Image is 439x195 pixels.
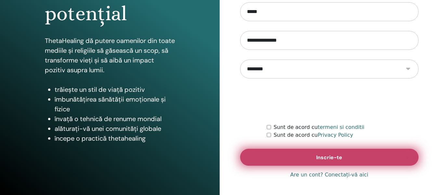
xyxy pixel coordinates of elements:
label: Sunt de acord cu [274,131,353,139]
li: îmbunătățirea sănătății emoționale și fizice [55,94,175,114]
li: învață o tehnică de renume mondial [55,114,175,124]
a: Privacy Policy [318,132,353,138]
p: ThetaHealing dă putere oamenilor din toate mediile și religiile să găsească un scop, să transform... [45,36,175,75]
a: termeni si conditii [318,124,365,130]
a: Are un cont? Conectați-vă aici [290,171,368,179]
li: trăiește un stil de viață pozitiv [55,85,175,94]
label: Sunt de acord cu [274,123,365,131]
span: Inscrie-te [316,154,342,161]
iframe: reCAPTCHA [280,88,379,114]
li: începe o practică thetahealing [55,133,175,143]
li: alăturați-vă unei comunități globale [55,124,175,133]
button: Inscrie-te [240,149,419,166]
